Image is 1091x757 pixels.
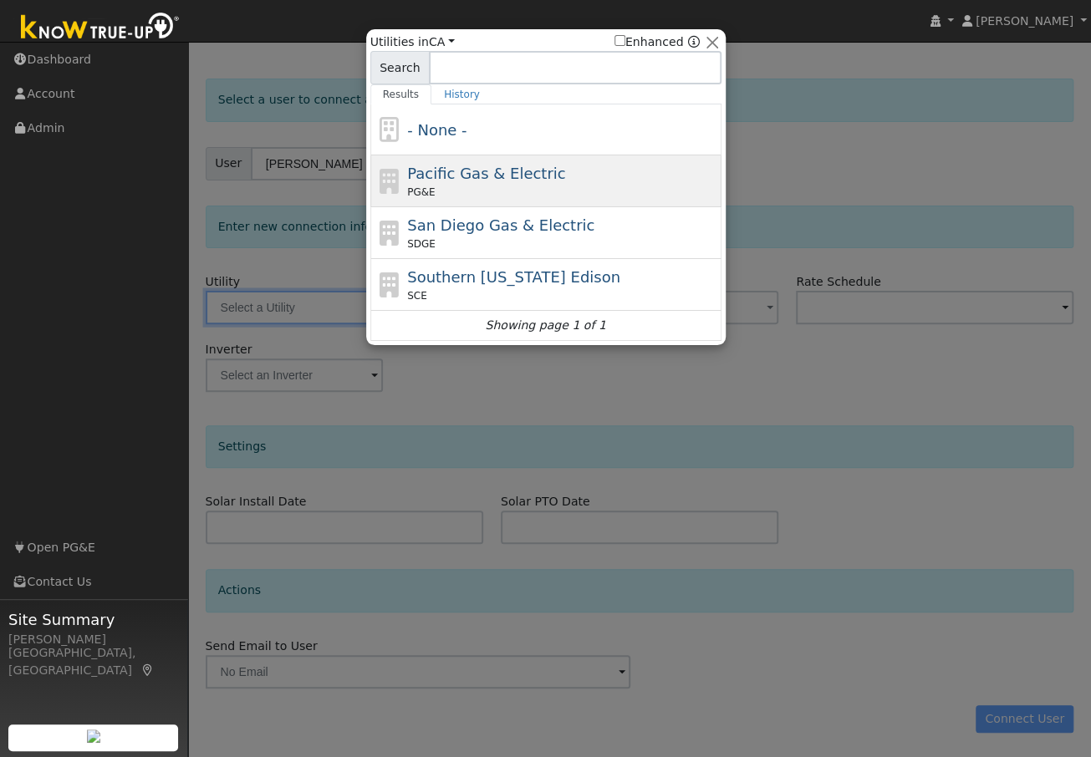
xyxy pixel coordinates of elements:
a: Results [370,84,432,104]
span: - None - [407,121,466,139]
span: PG&E [407,185,435,200]
span: Pacific Gas & Electric [407,165,565,182]
span: San Diego Gas & Electric [407,216,594,234]
span: Show enhanced providers [614,33,700,51]
img: retrieve [87,729,100,743]
div: [PERSON_NAME] [8,631,179,648]
span: Search [370,51,430,84]
span: Utilities in [370,33,455,51]
span: Site Summary [8,608,179,631]
div: [GEOGRAPHIC_DATA], [GEOGRAPHIC_DATA] [8,644,179,679]
span: Southern [US_STATE] Edison [407,268,620,286]
span: SDGE [407,236,436,251]
span: SCE [407,288,427,303]
a: CA [429,35,455,48]
img: Know True-Up [13,9,188,47]
label: Enhanced [614,33,684,51]
a: History [431,84,492,104]
i: Showing page 1 of 1 [485,317,605,334]
a: Enhanced Providers [687,35,699,48]
input: Enhanced [614,35,625,46]
span: [PERSON_NAME] [976,14,1073,28]
a: Map [140,663,155,677]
